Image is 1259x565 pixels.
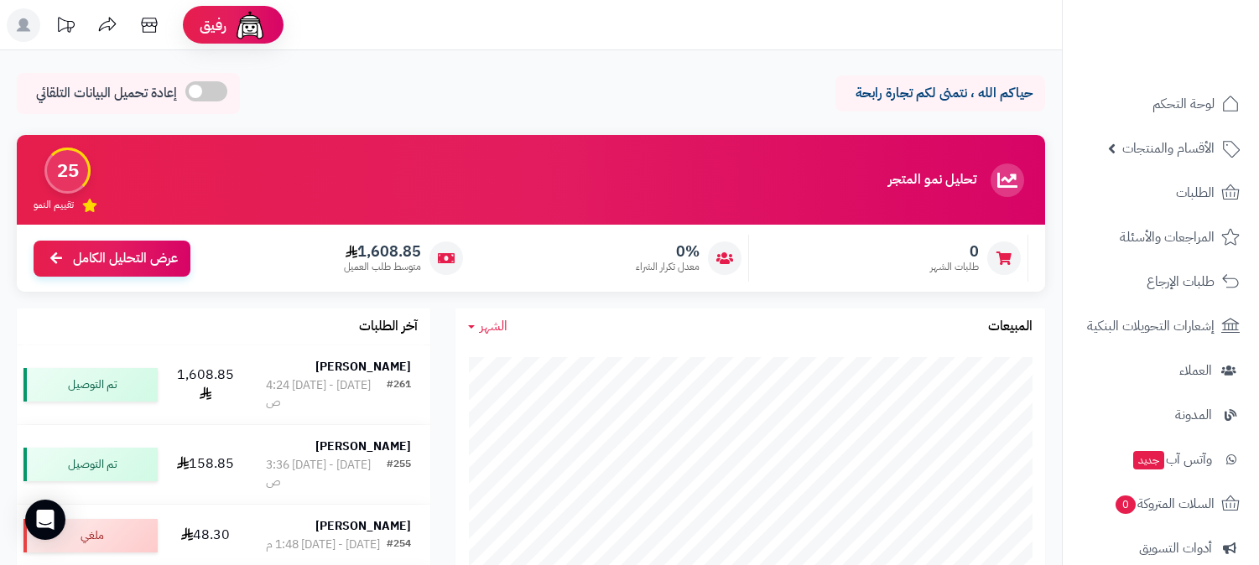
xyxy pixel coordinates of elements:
[164,425,247,504] td: 158.85
[1073,306,1249,346] a: إشعارات التحويلات البنكية
[1114,492,1215,516] span: السلات المتروكة
[315,438,411,455] strong: [PERSON_NAME]
[1145,45,1243,80] img: logo-2.png
[266,457,387,490] div: [DATE] - [DATE] 3:36 ص
[1175,403,1212,427] span: المدونة
[36,84,177,103] span: إعادة تحميل البيانات التلقائي
[1073,217,1249,257] a: المراجعات والأسئلة
[315,517,411,535] strong: [PERSON_NAME]
[344,242,421,261] span: 1,608.85
[1073,484,1249,524] a: السلات المتروكة0
[636,242,700,261] span: 0%
[1073,395,1249,435] a: المدونة
[23,368,158,402] div: تم التوصيل
[1122,137,1215,160] span: الأقسام والمنتجات
[266,377,387,411] div: [DATE] - [DATE] 4:24 ص
[1152,92,1215,116] span: لوحة التحكم
[387,457,411,490] div: #255
[1176,181,1215,205] span: الطلبات
[848,84,1033,103] p: حياكم الله ، نتمنى لكم تجارة رابحة
[888,173,976,188] h3: تحليل نمو المتجر
[1116,495,1136,514] span: 0
[1073,439,1249,479] a: وآتس آبجديد
[636,260,700,274] span: معدل تكرار الشراء
[34,241,190,277] a: عرض التحليل الكامل
[387,377,411,411] div: #261
[359,319,418,334] h3: آخر الطلبات
[25,500,65,540] div: Open Intercom Messenger
[34,198,74,212] span: تقييم النمو
[200,15,226,35] span: رفيق
[1073,84,1249,124] a: لوحة التحكم
[1073,173,1249,213] a: الطلبات
[988,319,1033,334] h3: المبيعات
[1179,359,1212,382] span: العملاء
[233,8,267,42] img: ai-face.png
[480,316,507,336] span: الشهر
[1073,350,1249,391] a: العملاء
[344,260,421,274] span: متوسط طلب العميل
[23,519,158,552] div: ملغي
[1087,314,1215,338] span: إشعارات التحويلات البنكية
[930,260,979,274] span: طلبات الشهر
[44,8,86,46] a: تحديثات المنصة
[73,249,178,268] span: عرض التحليل الكامل
[1120,225,1215,249] span: المراجعات والأسئلة
[1139,536,1212,560] span: أدوات التسويق
[23,448,158,481] div: تم التوصيل
[1132,448,1212,471] span: وآتس آب
[1147,270,1215,293] span: طلبات الإرجاع
[1133,451,1164,469] span: جديد
[315,358,411,376] strong: [PERSON_NAME]
[164,345,247,424] td: 1,608.85
[930,242,979,261] span: 0
[468,317,507,336] a: الشهر
[387,536,411,553] div: #254
[266,536,380,553] div: [DATE] - [DATE] 1:48 م
[1073,262,1249,302] a: طلبات الإرجاع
